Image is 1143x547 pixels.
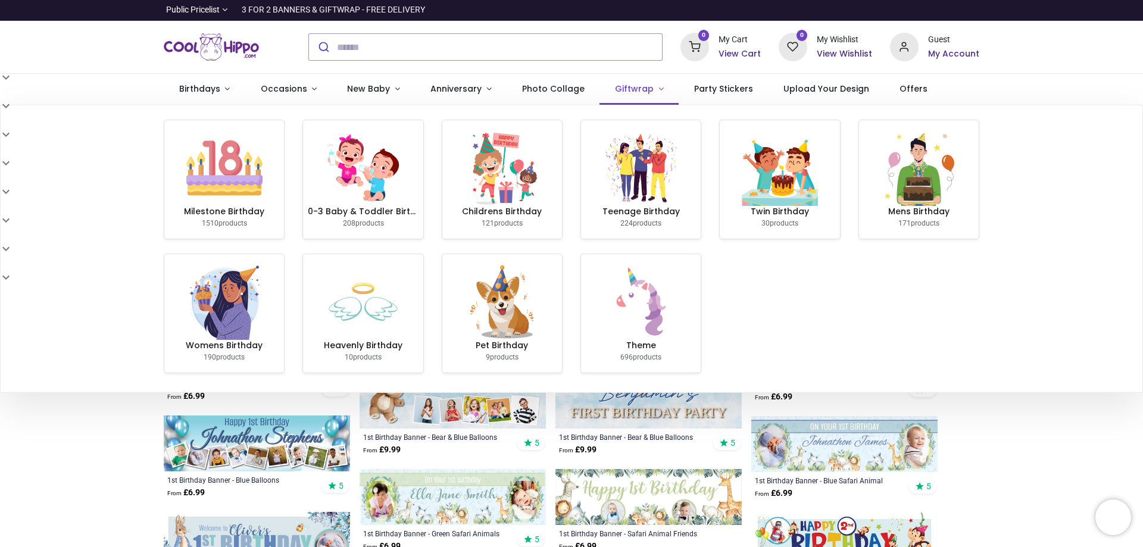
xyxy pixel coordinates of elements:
[797,30,808,41] sup: 0
[303,120,423,239] a: 0-3 Baby & Toddler Birthday 208products
[202,219,218,227] span: 1510
[164,415,350,471] img: Personalised 1st Birthday Banner - Blue Balloons - Custom Name & 9 Photo Upload
[167,490,182,496] span: From
[755,487,792,499] strong: £ 6.99
[186,130,263,206] img: image
[900,83,927,95] span: Offers
[779,42,807,51] a: 0
[586,340,696,352] h6: Theme
[167,475,311,485] a: 1st Birthday Banner - Blue Balloons
[928,34,979,46] div: Guest
[751,416,938,472] img: Personalised 1st Birthday Banner - Blue Safari Animal - Custom Name & 2 Photo Upload
[698,30,710,41] sup: 0
[242,4,425,16] div: 3 FOR 2 BANNERS & GIFTWRAP - FREE DELIVERY
[164,30,259,64] img: Cool Hippo
[755,476,898,485] a: 1st Birthday Banner - Blue Safari Animal
[482,219,494,227] span: 121
[555,469,742,525] img: Personalised Happy 1st Birthday Banner - Safari Animal Friends - 2 Photo Upload
[303,254,423,373] a: Heavenly Birthday 10products
[363,447,377,454] span: From
[308,206,418,218] h6: 0-3 Baby & Toddler Birthday
[164,120,284,239] a: Milestone Birthday 1510products
[347,83,390,95] span: New Baby
[164,74,245,105] a: Birthdays
[559,447,573,454] span: From
[309,34,337,60] button: Submit
[719,48,761,60] a: View Cart
[164,4,227,16] a: Public Pricelist
[169,340,279,352] h6: Womens Birthday
[928,48,979,60] a: My Account
[360,469,546,525] img: Personalised 1st Birthday Banner - Green Safari Animals - Custom Name & 2 Photo Upload
[720,120,839,239] a: Twin Birthday 30products
[620,353,661,361] small: products
[817,48,872,60] a: View Wishlist
[1095,499,1131,535] iframe: Brevo live chat
[430,83,482,95] span: Anniversary
[442,254,562,373] a: Pet Birthday 9products
[486,353,490,361] span: 9
[447,206,557,218] h6: Childrens Birthday
[817,34,872,46] div: My Wishlist
[486,353,519,361] small: products
[719,34,761,46] div: My Cart
[603,130,679,206] img: image
[343,219,384,227] small: products
[339,480,343,491] span: 5
[724,206,835,218] h6: Twin Birthday
[308,340,418,352] h6: Heavenly Birthday
[620,219,661,227] small: products
[783,83,869,95] span: Upload Your Design
[680,42,709,51] a: 0
[864,206,974,218] h6: Mens Birthday
[581,120,701,239] a: Teenage Birthday 224products
[325,264,401,340] img: image
[363,529,507,538] a: 1st Birthday Banner - Green Safari Animals
[599,74,679,105] a: Giftwrap
[559,432,702,442] a: 1st Birthday Banner - Bear & Blue Balloons
[926,481,931,492] span: 5
[261,83,307,95] span: Occasions
[167,393,182,400] span: From
[363,432,507,442] a: 1st Birthday Banner - Bear & Blue Balloons
[482,219,523,227] small: products
[761,219,770,227] span: 30
[620,353,633,361] span: 696
[363,444,401,456] strong: £ 9.99
[204,353,216,361] span: 190
[245,74,332,105] a: Occasions
[559,444,597,456] strong: £ 9.99
[730,437,735,448] span: 5
[755,394,769,401] span: From
[169,206,279,218] h6: Milestone Birthday
[880,130,957,206] img: image
[345,353,353,361] span: 10
[761,219,798,227] small: products
[898,219,911,227] span: 171
[204,353,245,361] small: products
[464,130,540,206] img: image
[742,130,818,206] img: image
[729,4,979,16] iframe: Customer reviews powered by Trustpilot
[415,74,507,105] a: Anniversary
[755,391,792,403] strong: £ 6.99
[167,390,205,402] strong: £ 6.99
[559,529,702,538] a: 1st Birthday Banner - Safari Animal Friends
[164,30,259,64] span: Logo of Cool Hippo
[167,487,205,499] strong: £ 6.99
[202,219,247,227] small: products
[343,219,355,227] span: 208
[581,254,701,373] a: Theme 696products
[535,534,539,545] span: 5
[522,83,585,95] span: Photo Collage
[325,130,401,206] img: image
[179,83,220,95] span: Birthdays
[447,340,557,352] h6: Pet Birthday
[345,353,382,361] small: products
[694,83,753,95] span: Party Stickers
